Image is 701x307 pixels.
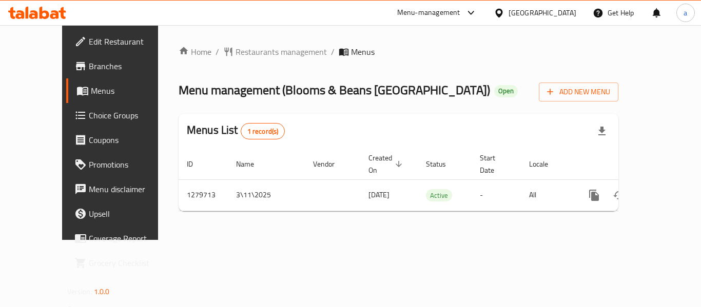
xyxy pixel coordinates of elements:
[509,7,576,18] div: [GEOGRAPHIC_DATA]
[590,119,614,144] div: Export file
[223,46,327,58] a: Restaurants management
[216,46,219,58] li: /
[187,158,206,170] span: ID
[94,285,110,298] span: 1.0.0
[494,87,518,95] span: Open
[236,158,267,170] span: Name
[89,257,171,269] span: Grocery Checklist
[179,46,211,58] a: Home
[89,208,171,220] span: Upsell
[582,183,607,208] button: more
[529,158,561,170] span: Locale
[89,183,171,195] span: Menu disclaimer
[66,152,179,177] a: Promotions
[89,232,171,244] span: Coverage Report
[66,103,179,128] a: Choice Groups
[228,179,305,211] td: 3\11\2025
[426,158,459,170] span: Status
[66,78,179,103] a: Menus
[179,149,689,211] table: enhanced table
[187,122,285,139] h2: Menus List
[241,123,285,139] div: Total records count
[91,85,171,97] span: Menus
[179,46,618,58] nav: breadcrumb
[351,46,375,58] span: Menus
[89,35,171,48] span: Edit Restaurant
[368,152,405,176] span: Created On
[426,189,452,201] div: Active
[66,54,179,78] a: Branches
[480,152,509,176] span: Start Date
[397,7,460,19] div: Menu-management
[66,201,179,226] a: Upsell
[89,60,171,72] span: Branches
[179,179,228,211] td: 1279713
[241,127,285,136] span: 1 record(s)
[313,158,348,170] span: Vendor
[607,183,631,208] button: Change Status
[67,285,92,298] span: Version:
[494,85,518,97] div: Open
[179,78,490,101] span: Menu management ( Blooms & Beans [GEOGRAPHIC_DATA] )
[89,109,171,121] span: Choice Groups
[66,177,179,201] a: Menu disclaimer
[426,190,452,201] span: Active
[66,29,179,54] a: Edit Restaurant
[547,86,610,98] span: Add New Menu
[236,46,327,58] span: Restaurants management
[368,188,390,201] span: [DATE]
[539,83,618,101] button: Add New Menu
[89,158,171,171] span: Promotions
[89,134,171,146] span: Coupons
[66,226,179,251] a: Coverage Report
[521,179,574,211] td: All
[574,149,689,180] th: Actions
[66,128,179,152] a: Coupons
[684,7,687,18] span: a
[331,46,335,58] li: /
[472,179,521,211] td: -
[66,251,179,275] a: Grocery Checklist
